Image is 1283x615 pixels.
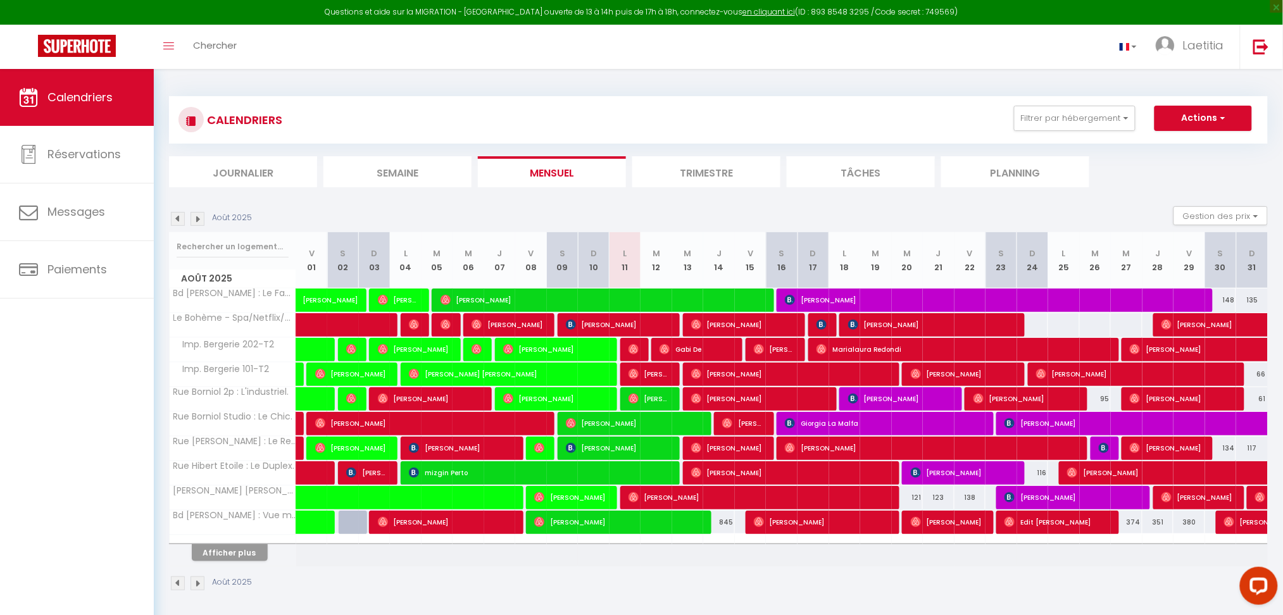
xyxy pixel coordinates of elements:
span: [PERSON_NAME] [817,313,827,337]
th: 08 [515,232,547,289]
abbr: M [872,247,880,259]
span: Imp. Bergerie 101-T2 [172,363,273,376]
button: Afficher plus [192,544,268,561]
span: [PERSON_NAME] [911,362,1017,386]
span: [PERSON_NAME] [911,510,985,534]
span: Réservations [47,146,121,162]
button: Gestion des prix [1173,206,1268,225]
span: [PERSON_NAME] [378,387,484,411]
th: 31 [1236,232,1268,289]
span: Chercher [193,39,237,52]
span: [PERSON_NAME] [PERSON_NAME] [409,362,610,386]
a: ... Laetitia [1146,25,1240,69]
th: 20 [892,232,923,289]
abbr: J [1156,247,1161,259]
span: [PERSON_NAME] [629,337,639,361]
th: 12 [641,232,672,289]
span: [PERSON_NAME] [303,282,361,306]
li: Mensuel [478,156,626,187]
span: [PERSON_NAME] [722,411,765,435]
th: 26 [1080,232,1111,289]
abbr: S [560,247,565,259]
span: [PERSON_NAME] [1067,461,1271,485]
span: [PERSON_NAME] [472,337,482,361]
div: 134 [1205,437,1237,460]
span: [PERSON_NAME] [754,337,796,361]
span: [PERSON_NAME] [346,387,357,411]
span: Gabi De [660,337,734,361]
abbr: J [717,247,722,259]
span: [PERSON_NAME] [754,510,891,534]
span: [PERSON_NAME] [629,485,892,509]
div: 148 [1205,289,1237,312]
div: 845 [703,511,735,534]
div: 138 [954,486,986,509]
th: 16 [766,232,798,289]
span: Imp. Bergerie 202-T2 [172,338,278,352]
li: Journalier [169,156,317,187]
abbr: V [748,247,753,259]
th: 13 [672,232,704,289]
span: [PERSON_NAME] [848,313,1017,337]
abbr: M [465,247,472,259]
abbr: V [309,247,315,259]
th: 01 [296,232,328,289]
span: [PERSON_NAME] [566,436,672,460]
abbr: V [1187,247,1192,259]
li: Tâches [787,156,935,187]
abbr: L [842,247,846,259]
abbr: M [653,247,660,259]
span: [PERSON_NAME] [691,387,829,411]
th: 09 [547,232,579,289]
span: [PERSON_NAME] [566,313,672,337]
span: [PERSON_NAME] [346,461,389,485]
div: 121 [892,486,923,509]
span: [PERSON_NAME] [315,362,389,386]
div: 380 [1173,511,1205,534]
span: [PERSON_NAME] [534,436,545,460]
th: 23 [986,232,1017,289]
span: [PERSON_NAME] [1130,387,1236,411]
iframe: LiveChat chat widget [1230,562,1283,615]
span: [PERSON_NAME] [911,461,1017,485]
span: [PERSON_NAME] [629,387,671,411]
span: Août 2025 [170,270,296,288]
th: 14 [703,232,735,289]
li: Planning [941,156,1089,187]
span: [PERSON_NAME] [1161,485,1236,509]
span: [PERSON_NAME] [1099,436,1110,460]
th: 06 [453,232,484,289]
abbr: V [967,247,973,259]
button: Actions [1155,106,1252,131]
div: 117 [1236,437,1268,460]
abbr: M [1123,247,1130,259]
span: Rue [PERSON_NAME] : Le Relax. [172,437,298,446]
abbr: M [433,247,441,259]
abbr: M [903,247,911,259]
span: [PERSON_NAME] [409,436,515,460]
th: 03 [359,232,391,289]
span: Le Bohème - Spa/Netflix/Wifi Fibre - Séjour [GEOGRAPHIC_DATA] [172,313,298,323]
p: Août 2025 [212,576,252,588]
span: [PERSON_NAME] [315,411,548,435]
span: [PERSON_NAME] [534,510,703,534]
abbr: S [1218,247,1224,259]
th: 29 [1173,232,1205,289]
th: 05 [422,232,453,289]
span: Calendriers [47,89,113,105]
span: [PERSON_NAME] [378,288,420,312]
p: Août 2025 [212,212,252,224]
abbr: S [998,247,1004,259]
span: [PERSON_NAME] [691,461,892,485]
th: 21 [923,232,954,289]
div: 61 [1236,387,1268,411]
h3: CALENDRIERS [204,106,282,134]
span: [PERSON_NAME] [629,362,671,386]
abbr: D [591,247,597,259]
abbr: M [1092,247,1099,259]
abbr: L [1062,247,1066,259]
span: [PERSON_NAME] [1004,485,1142,509]
span: [PERSON_NAME] [848,387,954,411]
th: 27 [1111,232,1142,289]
